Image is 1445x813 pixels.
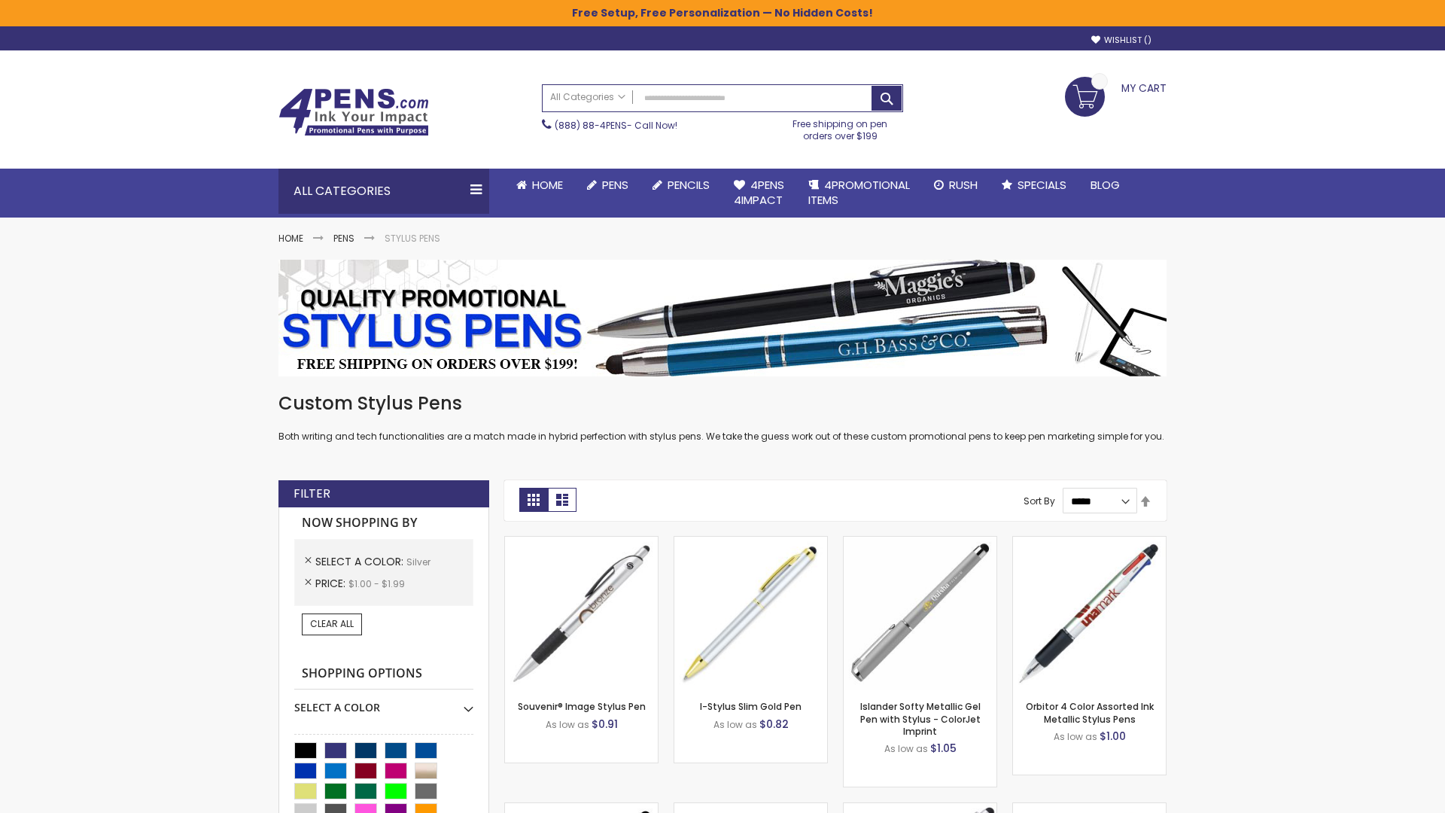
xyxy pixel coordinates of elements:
[278,391,1167,416] h1: Custom Stylus Pens
[640,169,722,202] a: Pencils
[555,119,677,132] span: - Call Now!
[294,486,330,502] strong: Filter
[532,177,563,193] span: Home
[278,232,303,245] a: Home
[278,391,1167,443] div: Both writing and tech functionalities are a match made in hybrid perfection with stylus pens. We ...
[674,537,827,690] img: I-Stylus-Slim-Gold-Silver
[278,169,489,214] div: All Categories
[592,717,618,732] span: $0.91
[860,700,981,737] a: Islander Softy Metallic Gel Pen with Stylus - ColorJet Imprint
[550,91,625,103] span: All Categories
[505,536,658,549] a: Souvenir® Image Stylus Pen-Silver
[602,177,628,193] span: Pens
[505,537,658,690] img: Souvenir® Image Stylus Pen-Silver
[713,718,757,731] span: As low as
[796,169,922,218] a: 4PROMOTIONALITEMS
[668,177,710,193] span: Pencils
[1018,177,1066,193] span: Specials
[315,554,406,569] span: Select A Color
[519,488,548,512] strong: Grid
[546,718,589,731] span: As low as
[1091,177,1120,193] span: Blog
[1026,700,1154,725] a: Orbitor 4 Color Assorted Ink Metallic Stylus Pens
[1013,537,1166,690] img: Orbitor 4 Color Assorted Ink Metallic Stylus Pens-Silver
[310,617,354,630] span: Clear All
[1054,730,1097,743] span: As low as
[930,741,957,756] span: $1.05
[504,169,575,202] a: Home
[1100,729,1126,744] span: $1.00
[555,119,627,132] a: (888) 88-4PENS
[518,700,646,713] a: Souvenir® Image Stylus Pen
[1078,169,1132,202] a: Blog
[278,88,429,136] img: 4Pens Custom Pens and Promotional Products
[722,169,796,218] a: 4Pens4impact
[844,537,996,690] img: Islander Softy Metallic Gel Pen with Stylus - ColorJet Imprint-Silver
[700,700,802,713] a: I-Stylus Slim Gold Pen
[333,232,354,245] a: Pens
[278,260,1167,376] img: Stylus Pens
[808,177,910,208] span: 4PROMOTIONAL ITEMS
[385,232,440,245] strong: Stylus Pens
[1024,495,1055,507] label: Sort By
[294,507,473,539] strong: Now Shopping by
[294,658,473,690] strong: Shopping Options
[348,577,405,590] span: $1.00 - $1.99
[543,85,633,110] a: All Categories
[922,169,990,202] a: Rush
[294,690,473,715] div: Select A Color
[406,556,430,568] span: Silver
[1091,35,1151,46] a: Wishlist
[759,717,789,732] span: $0.82
[315,576,348,591] span: Price
[674,536,827,549] a: I-Stylus-Slim-Gold-Silver
[1013,536,1166,549] a: Orbitor 4 Color Assorted Ink Metallic Stylus Pens-Silver
[575,169,640,202] a: Pens
[844,536,996,549] a: Islander Softy Metallic Gel Pen with Stylus - ColorJet Imprint-Silver
[990,169,1078,202] a: Specials
[302,614,362,635] a: Clear All
[777,112,904,142] div: Free shipping on pen orders over $199
[734,177,784,208] span: 4Pens 4impact
[884,742,928,755] span: As low as
[949,177,978,193] span: Rush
